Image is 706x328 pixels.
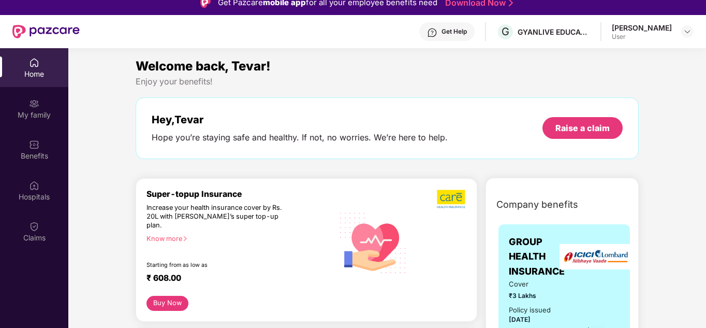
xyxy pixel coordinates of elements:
[509,235,565,279] span: GROUP HEALTH INSURANCE
[509,316,531,323] span: [DATE]
[146,235,327,242] div: Know more
[29,221,39,232] img: svg+xml;base64,PHN2ZyBpZD0iQ2xhaW0iIHhtbG5zPSJodHRwOi8vd3d3LnczLm9yZy8yMDAwL3N2ZyIgd2lkdGg9IjIwIi...
[146,273,323,286] div: ₹ 608.00
[509,305,551,316] div: Policy issued
[333,202,414,283] img: svg+xml;base64,PHN2ZyB4bWxucz0iaHR0cDovL3d3dy53My5vcmcvMjAwMC9zdmciIHhtbG5zOnhsaW5rPSJodHRwOi8vd3...
[29,98,39,109] img: svg+xml;base64,PHN2ZyB3aWR0aD0iMjAiIGhlaWdodD0iMjAiIHZpZXdCb3g9IjAgMCAyMCAyMCIgZmlsbD0ibm9uZSIgeG...
[683,27,692,36] img: svg+xml;base64,PHN2ZyBpZD0iRHJvcGRvd24tMzJ4MzIiIHhtbG5zPSJodHRwOi8vd3d3LnczLm9yZy8yMDAwL3N2ZyIgd2...
[509,291,557,301] span: ₹3 Lakhs
[509,279,557,290] span: Cover
[442,27,467,36] div: Get Help
[555,122,610,134] div: Raise a claim
[136,76,639,87] div: Enjoy your benefits!
[612,33,672,41] div: User
[518,27,590,37] div: GYANLIVE EDUCATION PRIVATE LIMITED
[12,25,80,38] img: New Pazcare Logo
[152,113,448,126] div: Hey, Tevar
[502,25,509,38] span: G
[612,23,672,33] div: [PERSON_NAME]
[146,262,289,269] div: Starting from as low as
[427,27,437,38] img: svg+xml;base64,PHN2ZyBpZD0iSGVscC0zMngzMiIgeG1sbnM9Imh0dHA6Ly93d3cudzMub3JnLzIwMDAvc3ZnIiB3aWR0aD...
[152,132,448,143] div: Hope you’re staying safe and healthy. If not, no worries. We’re here to help.
[29,180,39,191] img: svg+xml;base64,PHN2ZyBpZD0iSG9zcGl0YWxzIiB4bWxucz0iaHR0cDovL3d3dy53My5vcmcvMjAwMC9zdmciIHdpZHRoPS...
[146,189,333,199] div: Super-topup Insurance
[146,204,288,230] div: Increase your health insurance cover by Rs. 20L with [PERSON_NAME]’s super top-up plan.
[136,59,271,74] span: Welcome back, Tevar!
[29,58,39,68] img: svg+xml;base64,PHN2ZyBpZD0iSG9tZSIgeG1sbnM9Imh0dHA6Ly93d3cudzMub3JnLzIwMDAvc3ZnIiB3aWR0aD0iMjAiIG...
[146,296,188,311] button: Buy Now
[437,189,466,209] img: b5dec4f62d2307b9de63beb79f102df3.png
[560,244,632,269] img: insurerLogo
[496,197,578,212] span: Company benefits
[29,139,39,150] img: svg+xml;base64,PHN2ZyBpZD0iQmVuZWZpdHMiIHhtbG5zPSJodHRwOi8vd3d3LnczLm9yZy8yMDAwL3N2ZyIgd2lkdGg9Ij...
[182,236,188,241] span: right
